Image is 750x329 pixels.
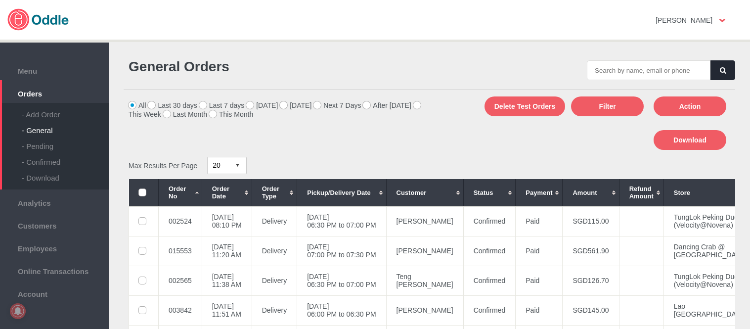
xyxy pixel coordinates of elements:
td: Delivery [252,295,297,325]
div: - Add Order [22,103,109,119]
span: Analytics [5,196,104,207]
img: user-option-arrow.png [719,19,725,22]
td: [DATE] 08:10 PM [202,206,252,236]
div: - Pending [22,135,109,150]
h1: General Orders [129,59,425,75]
td: [DATE] 11:38 AM [202,266,252,295]
td: Paid [516,206,563,236]
td: Delivery [252,266,297,295]
td: Confirmed [463,295,516,325]
td: Paid [516,266,563,295]
div: - Download [22,166,109,182]
span: Orders [5,87,104,98]
td: [DATE] 06:30 PM to 07:00 PM [297,266,386,295]
div: - Confirmed [22,150,109,166]
td: [PERSON_NAME] [386,236,463,266]
td: [PERSON_NAME] [386,295,463,325]
th: Status [463,179,516,206]
span: Online Transactions [5,265,104,276]
th: Amount [563,179,619,206]
label: After [DATE] [363,101,411,109]
label: Last Month [163,110,207,118]
strong: [PERSON_NAME] [656,16,712,24]
td: 002565 [159,266,202,295]
div: - General [22,119,109,135]
button: Action [654,96,726,116]
td: [DATE] 06:30 PM to 07:00 PM [297,206,386,236]
td: [DATE] 06:00 PM to 06:30 PM [297,295,386,325]
label: [DATE] [280,101,311,109]
th: Order No [159,179,202,206]
th: Order Type [252,179,297,206]
td: 015553 [159,236,202,266]
span: Account [5,287,104,298]
span: Max Results Per Page [129,161,197,169]
span: Customers [5,219,104,230]
input: Search by name, email or phone [587,60,710,80]
td: [PERSON_NAME] [386,206,463,236]
th: Refund Amount [619,179,663,206]
td: Confirmed [463,266,516,295]
td: Confirmed [463,206,516,236]
td: [DATE] 07:00 PM to 07:30 PM [297,236,386,266]
th: Customer [386,179,463,206]
td: [DATE] 11:51 AM [202,295,252,325]
td: Confirmed [463,236,516,266]
label: This Month [209,110,253,118]
td: [DATE] 11:20 AM [202,236,252,266]
th: Order Date [202,179,252,206]
button: Download [654,130,726,150]
td: Paid [516,295,563,325]
button: Delete Test Orders [485,96,565,116]
label: All [129,101,146,109]
td: Paid [516,236,563,266]
span: Menu [5,64,104,75]
td: SGD115.00 [563,206,619,236]
button: Filter [571,96,644,116]
label: [DATE] [246,101,278,109]
label: Next 7 Days [313,101,361,109]
td: SGD561.90 [563,236,619,266]
td: SGD126.70 [563,266,619,295]
td: Teng [PERSON_NAME] [386,266,463,295]
th: Payment [516,179,563,206]
label: Last 7 days [199,101,245,109]
td: Delivery [252,236,297,266]
td: 002524 [159,206,202,236]
span: Employees [5,242,104,253]
td: SGD145.00 [563,295,619,325]
td: Delivery [252,206,297,236]
th: Pickup/Delivery Date [297,179,386,206]
td: 003842 [159,295,202,325]
label: Last 30 days [148,101,197,109]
